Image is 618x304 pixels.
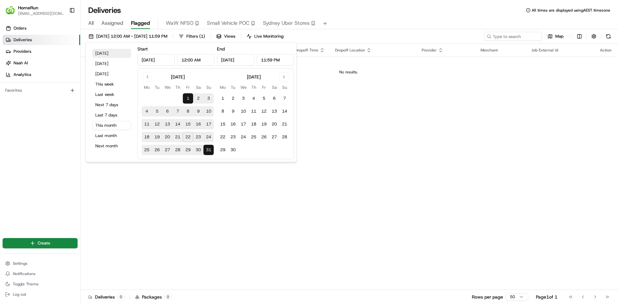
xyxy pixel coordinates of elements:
span: Toggle Theme [13,281,39,287]
span: Orders [14,25,26,31]
th: Monday [218,84,228,91]
button: 19 [152,132,162,142]
span: Live Monitoring [254,33,284,39]
button: Notifications [3,269,78,278]
button: 19 [259,119,269,129]
button: HomeRunHomeRun[EMAIL_ADDRESS][DOMAIN_NAME] [3,3,67,18]
button: 21 [173,132,183,142]
button: 28 [173,145,183,155]
th: Sunday [279,84,290,91]
button: 1 [183,93,193,104]
span: Log out [13,292,26,297]
button: 9 [228,106,238,116]
button: Log out [3,290,78,299]
button: 18 [142,132,152,142]
button: 23 [228,132,238,142]
p: Rows per page [472,294,503,300]
button: [EMAIL_ADDRESS][DOMAIN_NAME] [18,11,64,16]
span: Original Dropoff Time [279,48,318,53]
button: 16 [193,119,203,129]
span: Nash AI [14,60,28,66]
button: 17 [203,119,214,129]
button: 10 [203,106,214,116]
button: Last 7 days [92,111,131,120]
button: 30 [193,145,203,155]
button: This month [92,121,131,130]
button: 6 [269,93,279,104]
button: [DATE] [92,69,131,78]
span: All times are displayed using AEST timezone [532,8,610,13]
button: Go to next month [279,72,288,81]
button: 16 [228,119,238,129]
button: Live Monitoring [244,32,286,41]
span: Assigned [101,19,123,27]
div: Favorites [3,85,78,96]
button: 13 [162,119,173,129]
button: 22 [183,132,193,142]
button: 12 [152,119,162,129]
div: Action [600,48,612,53]
div: Packages [135,294,172,300]
th: Wednesday [162,84,173,91]
a: Nash AI [3,58,80,68]
span: Filters [186,33,205,39]
th: Monday [142,84,152,91]
button: Last week [92,90,131,99]
button: 23 [193,132,203,142]
span: Provider [422,48,437,53]
div: [DATE] [247,74,261,80]
button: 9 [193,106,203,116]
button: 20 [162,132,173,142]
button: 21 [279,119,290,129]
th: Wednesday [238,84,248,91]
button: 5 [152,106,162,116]
th: Thursday [173,84,183,91]
button: 26 [259,132,269,142]
span: Flagged [131,19,150,27]
span: Map [555,33,564,39]
button: 29 [183,145,193,155]
label: Start [137,46,148,52]
div: Deliveries [88,294,125,300]
button: 26 [152,145,162,155]
button: 6 [162,106,173,116]
span: Merchant [481,48,498,53]
button: 8 [218,106,228,116]
button: 3 [238,93,248,104]
span: Settings [13,261,27,266]
button: 18 [248,119,259,129]
button: 17 [238,119,248,129]
button: 28 [279,132,290,142]
th: Saturday [269,84,279,91]
button: 8 [183,106,193,116]
button: 12 [259,106,269,116]
button: 14 [279,106,290,116]
button: [DATE] [92,49,131,58]
button: Next 7 days [92,100,131,109]
button: HomeRun [18,5,38,11]
input: Date [217,54,254,66]
button: 4 [248,93,259,104]
button: 15 [183,119,193,129]
button: This week [92,80,131,89]
button: 7 [173,106,183,116]
button: 20 [269,119,279,129]
button: 25 [248,132,259,142]
span: Notifications [13,271,35,276]
button: 27 [162,145,173,155]
h1: Deliveries [88,5,121,15]
button: 29 [218,145,228,155]
button: 24 [203,132,214,142]
button: 5 [259,93,269,104]
button: 3 [203,93,214,104]
button: 11 [142,119,152,129]
th: Friday [183,84,193,91]
a: Deliveries [3,35,80,45]
button: 25 [142,145,152,155]
button: 7 [279,93,290,104]
div: [DATE] [171,74,185,80]
span: All [88,19,94,27]
input: Time [177,54,215,66]
label: End [217,46,225,52]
